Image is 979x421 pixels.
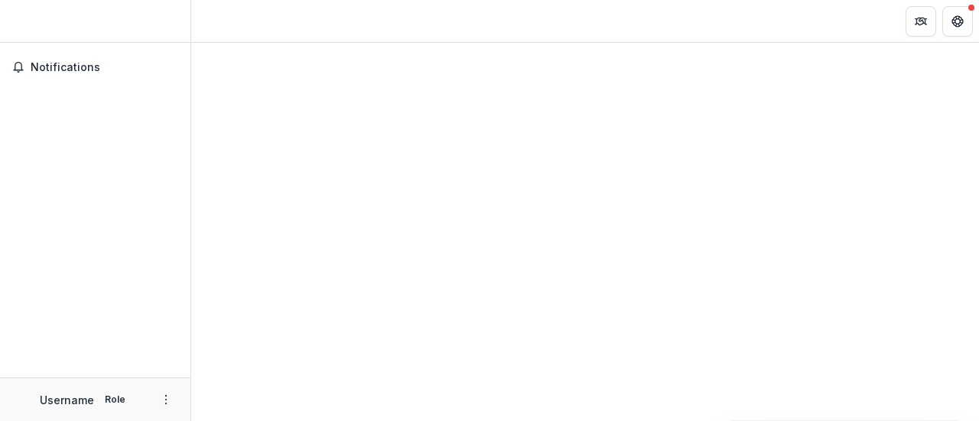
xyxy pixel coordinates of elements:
[906,6,936,37] button: Partners
[942,6,973,37] button: Get Help
[100,393,130,406] p: Role
[31,61,178,74] span: Notifications
[157,390,175,409] button: More
[40,392,94,408] p: Username
[6,55,184,79] button: Notifications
